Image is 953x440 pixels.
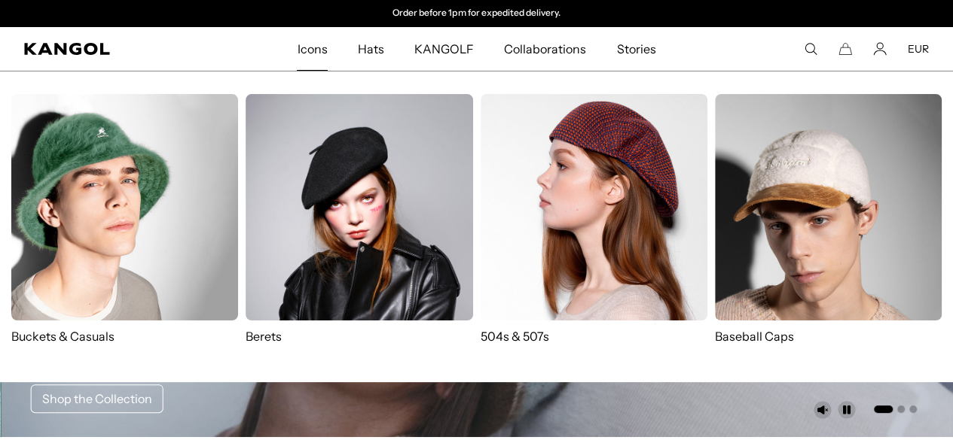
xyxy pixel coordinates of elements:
a: Icons [282,27,342,71]
p: Berets [246,328,472,344]
a: Shop the Collection [31,384,163,413]
p: Order before 1pm for expedited delivery. [393,8,560,20]
a: Collaborations [489,27,601,71]
p: 504s & 507s [481,328,707,344]
button: Cart [838,42,852,56]
span: Collaborations [504,27,586,71]
a: Kangol [24,43,196,55]
span: Icons [297,27,327,71]
ul: Select a slide to show [872,402,917,414]
button: Unmute [814,401,832,419]
button: Pause [838,401,856,419]
a: 504s & 507s [481,94,707,344]
button: EUR [908,42,929,56]
button: Go to slide 3 [909,405,917,413]
slideshow-component: Announcement bar [322,8,632,20]
a: KANGOLF [399,27,489,71]
button: Go to slide 1 [874,405,893,413]
span: Hats [358,27,384,71]
span: KANGOLF [414,27,474,71]
p: Baseball Caps [715,328,942,344]
div: 2 of 2 [322,8,632,20]
a: Stories [601,27,670,71]
div: Announcement [322,8,632,20]
span: Stories [616,27,655,71]
button: Go to slide 2 [897,405,905,413]
a: Hats [343,27,399,71]
p: Buckets & Casuals [11,328,238,344]
summary: Search here [804,42,817,56]
a: Account [873,42,887,56]
a: Buckets & Casuals [11,94,238,344]
a: Baseball Caps [715,94,942,360]
a: Berets [246,94,472,344]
